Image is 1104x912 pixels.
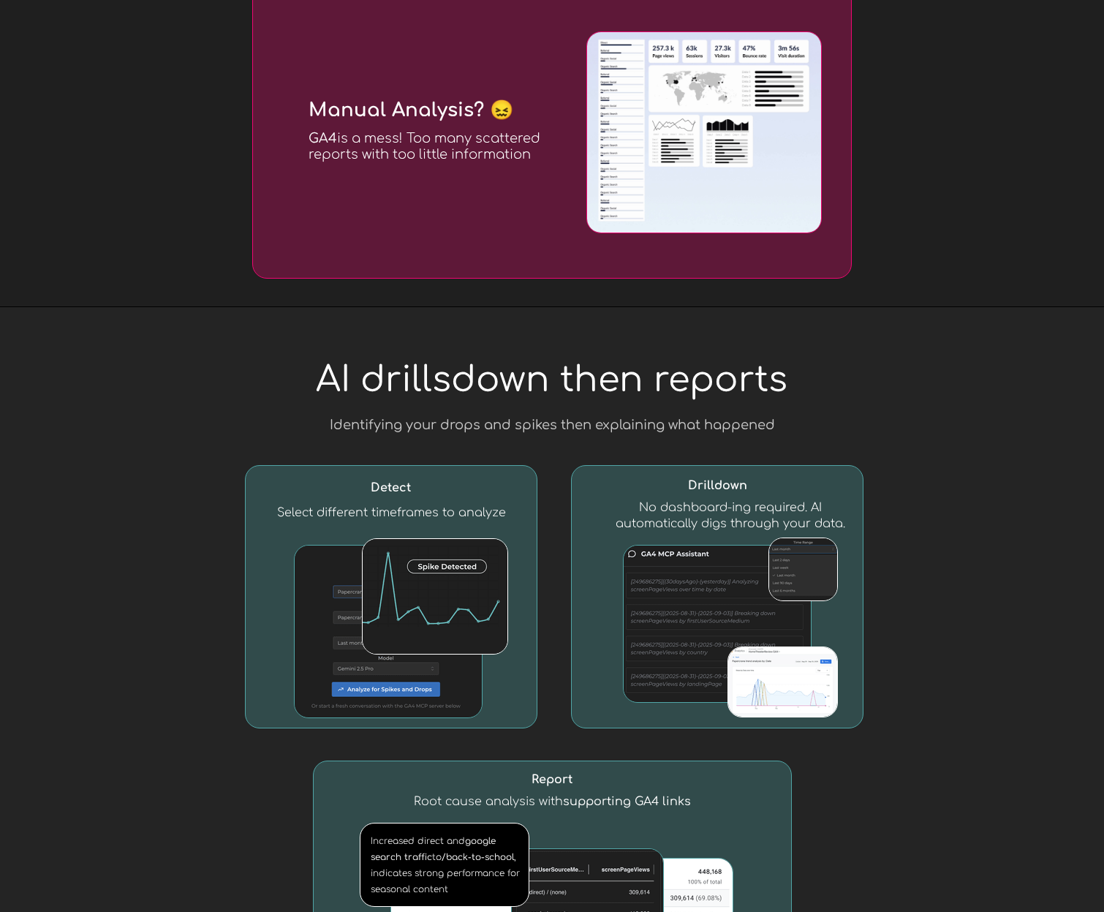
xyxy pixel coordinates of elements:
[371,836,496,862] strong: google search traffic
[616,501,845,530] span: No dashboard-ing required. AI automatically digs through your data.
[330,418,775,432] span: Identifying your drops and spikes then explaining what happened
[316,361,787,399] span: AI drillsdown then reports
[309,131,540,162] span: is a mess! Too many scattered reports with too little information
[277,506,506,519] span: Select different timeframes to analyze
[532,773,572,786] span: Report
[309,99,513,121] span: Manual Analysis? 😖
[309,131,337,146] strong: GA4
[371,836,520,894] span: Increased direct and to , indicates strong performance for seasonal content
[563,795,691,808] strong: supporting GA4 links
[688,479,747,492] span: Drilldown
[371,481,411,494] span: Detect
[414,795,691,808] span: Root cause analysis with
[442,852,514,862] strong: /back-to-school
